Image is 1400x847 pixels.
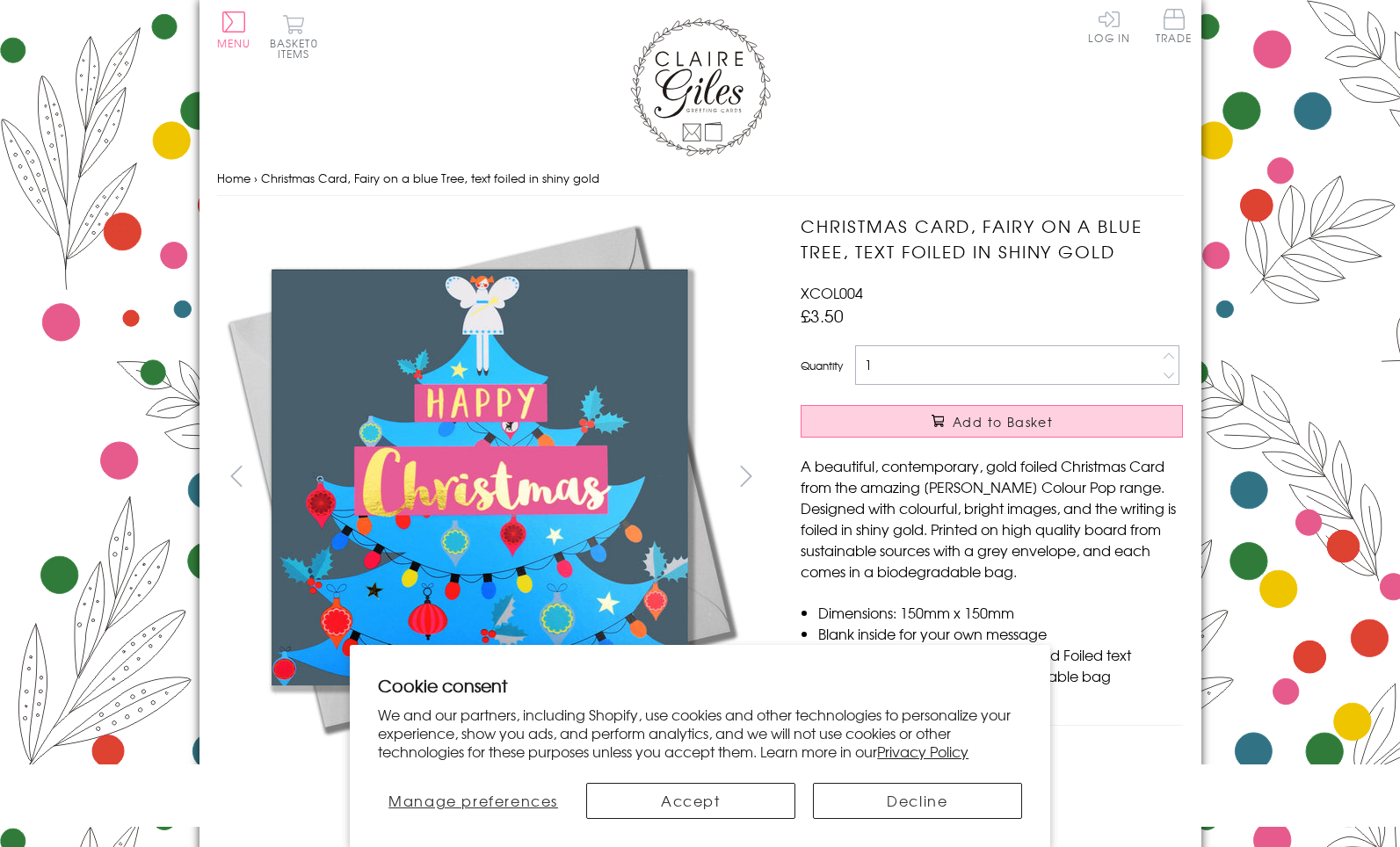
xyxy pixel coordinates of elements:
[586,783,795,819] button: Accept
[254,170,258,186] span: ›
[877,741,968,762] a: Privacy Policy
[388,790,558,811] span: Manage preferences
[378,673,1022,698] h2: Cookie consent
[217,35,251,51] span: Menu
[801,282,863,303] span: XCOL004
[813,783,1022,819] button: Decline
[818,602,1183,623] li: Dimensions: 150mm x 150mm
[801,455,1183,582] p: A beautiful, contemporary, gold foiled Christmas Card from the amazing [PERSON_NAME] Colour Pop r...
[953,413,1053,431] span: Add to Basket
[801,214,1183,264] h1: Christmas Card, Fairy on a blue Tree, text foiled in shiny gold
[261,170,599,186] span: Christmas Card, Fairy on a blue Tree, text foiled in shiny gold
[278,35,318,62] span: 0 items
[801,358,843,373] label: Quantity
[378,706,1022,760] p: We and our partners, including Shopify, use cookies and other technologies to personalize your ex...
[217,170,250,186] a: Home
[217,456,257,496] button: prev
[217,758,766,779] h3: More views
[630,18,771,156] img: Claire Giles Greetings Cards
[726,456,765,496] button: next
[765,214,1293,741] img: Christmas Card, Fairy on a blue Tree, text foiled in shiny gold
[801,303,844,328] span: £3.50
[217,11,251,48] button: Menu
[270,14,318,59] button: Basket0 items
[1156,9,1193,43] span: Trade
[1088,9,1130,43] a: Log In
[801,405,1183,438] button: Add to Basket
[217,161,1184,197] nav: breadcrumbs
[216,214,744,741] img: Christmas Card, Fairy on a blue Tree, text foiled in shiny gold
[1156,9,1193,47] a: Trade
[818,623,1183,644] li: Blank inside for your own message
[378,783,569,819] button: Manage preferences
